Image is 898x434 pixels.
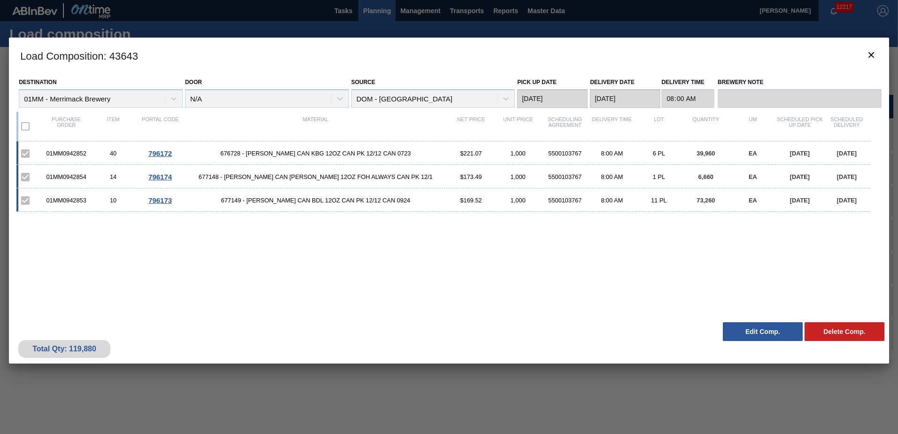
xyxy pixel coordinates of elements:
[148,149,172,157] span: 796172
[495,197,542,204] div: 1,000
[495,150,542,157] div: 1,000
[90,197,137,204] div: 10
[25,345,103,353] div: Total Qty: 119,880
[542,197,588,204] div: 5500103767
[590,89,660,108] input: mm/dd/yyyy
[19,79,56,85] label: Destination
[790,150,810,157] span: [DATE]
[137,149,184,157] div: Go to Order
[90,150,137,157] div: 40
[517,79,557,85] label: Pick up Date
[588,150,635,157] div: 8:00 AM
[137,173,184,181] div: Go to Order
[9,38,889,73] h3: Load Composition : 43643
[184,197,448,204] span: 677149 - CARR CAN BDL 12OZ CAN PK 12/12 CAN 0924
[837,197,857,204] span: [DATE]
[184,150,448,157] span: 676728 - CARR CAN KBG 12OZ CAN PK 12/12 CAN 0723
[137,116,184,136] div: Portal code
[718,76,882,89] label: Brewery Note
[697,150,715,157] span: 39,960
[729,116,776,136] div: UM
[749,173,757,180] span: EA
[185,79,202,85] label: Door
[43,197,90,204] div: 01MM0942853
[495,116,542,136] div: Unit Price
[90,116,137,136] div: Item
[635,150,682,157] div: 6 PL
[90,173,137,180] div: 14
[588,197,635,204] div: 8:00 AM
[542,150,588,157] div: 5500103767
[723,322,803,341] button: Edit Comp.
[448,116,495,136] div: Net Price
[790,197,810,204] span: [DATE]
[448,173,495,180] div: $173.49
[837,150,857,157] span: [DATE]
[43,173,90,180] div: 01MM0942854
[635,173,682,180] div: 1 PL
[698,173,713,180] span: 6,660
[635,116,682,136] div: Lot
[837,173,857,180] span: [DATE]
[148,173,172,181] span: 796174
[542,116,588,136] div: Scheduling Agreement
[448,150,495,157] div: $221.07
[635,197,682,204] div: 11 PL
[517,89,588,108] input: mm/dd/yyyy
[43,150,90,157] div: 01MM0942852
[43,116,90,136] div: Purchase order
[351,79,375,85] label: Source
[184,116,448,136] div: Material
[682,116,729,136] div: Quantity
[495,173,542,180] div: 1,000
[590,79,634,85] label: Delivery Date
[448,197,495,204] div: $169.52
[749,197,757,204] span: EA
[805,322,884,341] button: Delete Comp.
[588,173,635,180] div: 8:00 AM
[588,116,635,136] div: Delivery Time
[749,150,757,157] span: EA
[790,173,810,180] span: [DATE]
[184,173,448,180] span: 677148 - CARR CAN BUD 12OZ FOH ALWAYS CAN PK 12/1
[661,76,714,89] label: Delivery Time
[542,173,588,180] div: 5500103767
[697,197,715,204] span: 73,260
[823,116,870,136] div: Scheduled Delivery
[137,196,184,204] div: Go to Order
[148,196,172,204] span: 796173
[776,116,823,136] div: Scheduled Pick up Date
